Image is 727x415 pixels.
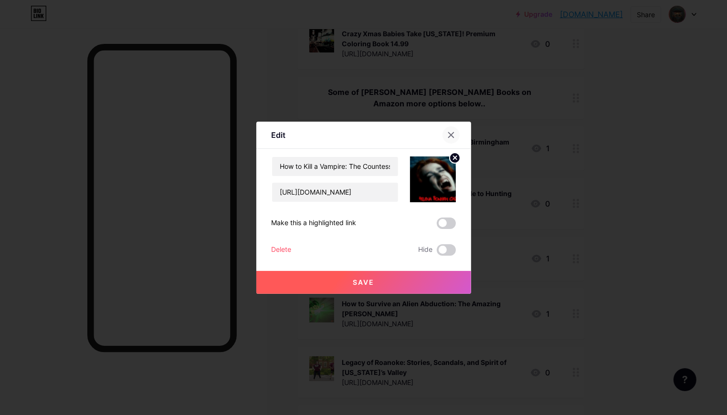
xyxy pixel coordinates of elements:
[272,244,292,256] div: Delete
[272,183,398,202] input: URL
[410,156,456,202] img: link_thumbnail
[272,218,357,229] div: Make this a highlighted link
[272,157,398,176] input: Title
[419,244,433,256] span: Hide
[272,129,286,141] div: Edit
[353,278,374,286] span: Save
[256,271,471,294] button: Save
